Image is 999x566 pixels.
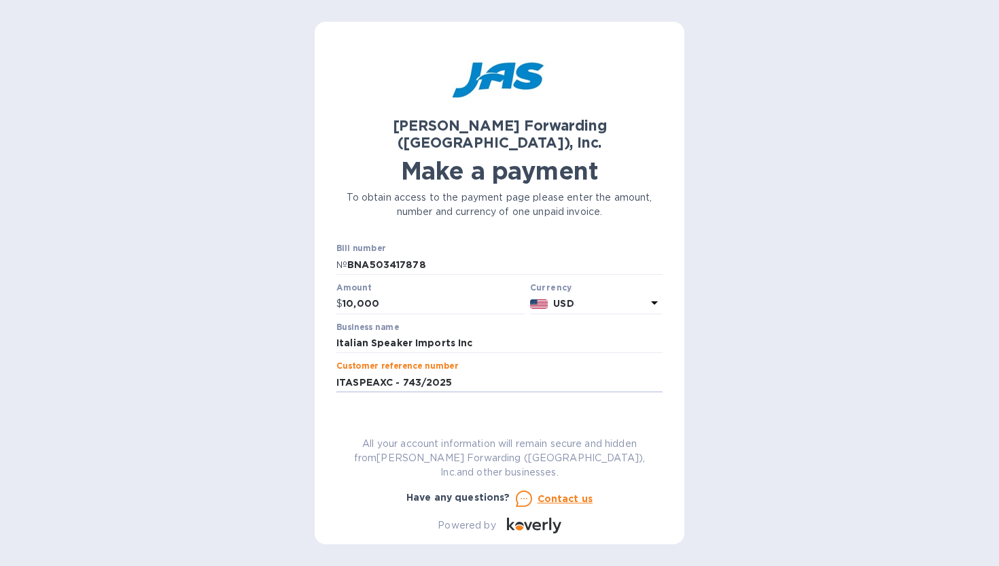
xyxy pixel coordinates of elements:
b: Have any questions? [406,492,510,503]
label: Amount [336,284,371,292]
p: Powered by [438,518,495,533]
input: Enter bill number [347,254,663,275]
p: № [336,258,347,272]
img: USD [530,299,548,309]
label: Bill number [336,245,385,253]
label: Business name [336,323,399,331]
input: Enter business name [336,333,663,354]
label: Customer reference number [336,363,458,371]
u: Contact us [538,493,593,504]
input: 0.00 [343,294,525,314]
input: Enter customer reference number [336,372,663,393]
p: All your account information will remain secure and hidden from [PERSON_NAME] Forwarding ([GEOGRA... [336,437,663,480]
p: To obtain access to the payment page please enter the amount, number and currency of one unpaid i... [336,190,663,219]
b: [PERSON_NAME] Forwarding ([GEOGRAPHIC_DATA]), Inc. [393,117,607,151]
b: Currency [530,282,572,293]
h1: Make a payment [336,156,663,185]
b: USD [553,298,574,309]
p: $ [336,297,343,311]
